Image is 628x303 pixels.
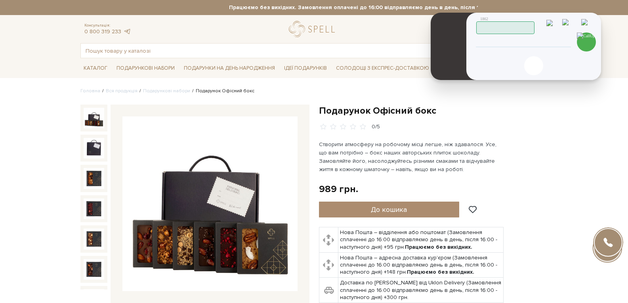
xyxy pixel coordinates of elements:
span: Консультація: [84,23,131,28]
span: До кошика [371,205,407,214]
div: 0/5 [372,123,380,131]
img: Подарунок Офісний бокс [84,198,104,219]
button: До кошика [319,202,460,217]
td: Нова Пошта – адресна доставка кур'єром (Замовлення сплаченні до 16:00 відправляємо день в день, п... [338,252,503,278]
td: Нова Пошта – відділення або поштомат (Замовлення сплаченні до 16:00 відправляємо день в день, піс... [338,227,503,253]
img: Подарунок Офісний бокс [84,138,104,158]
img: Подарунок Офісний бокс [84,229,104,249]
a: Вся продукція [106,88,137,94]
td: Доставка по [PERSON_NAME] від Uklon Delivery (Замовлення сплаченні до 16:00 відправляємо день в д... [338,278,503,303]
span: Подарункові набори [113,62,178,74]
img: Подарунок Офісний бокс [84,259,104,280]
h1: Подарунок Офісний бокс [319,105,548,117]
p: Створити атмосферу на робочому місці легше, ніж здавалося. Усе, що вам потрібно – бокс наших авто... [319,140,505,173]
span: Ідеї подарунків [281,62,330,74]
a: 0 800 319 233 [84,28,121,35]
img: Подарунок Офісний бокс [84,168,104,189]
b: Працюємо без вихідних. [407,269,474,275]
span: Подарунки на День народження [181,62,278,74]
li: Подарунок Офісний бокс [190,88,254,95]
div: 989 грн. [319,183,358,195]
strong: Працюємо без вихідних. Замовлення оплачені до 16:00 відправляємо день в день, після 16:00 - насту... [151,4,618,11]
a: logo [289,21,338,37]
a: Солодощі з експрес-доставкою [333,61,432,75]
img: Подарунок Офісний бокс [122,116,298,292]
a: Подарункові набори [143,88,190,94]
a: telegram [123,28,131,35]
b: Працюємо без вихідних. [405,244,472,250]
img: Подарунок Офісний бокс [84,108,104,128]
a: Головна [80,88,100,94]
input: Пошук товару у каталозі [81,44,529,58]
span: Каталог [80,62,111,74]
